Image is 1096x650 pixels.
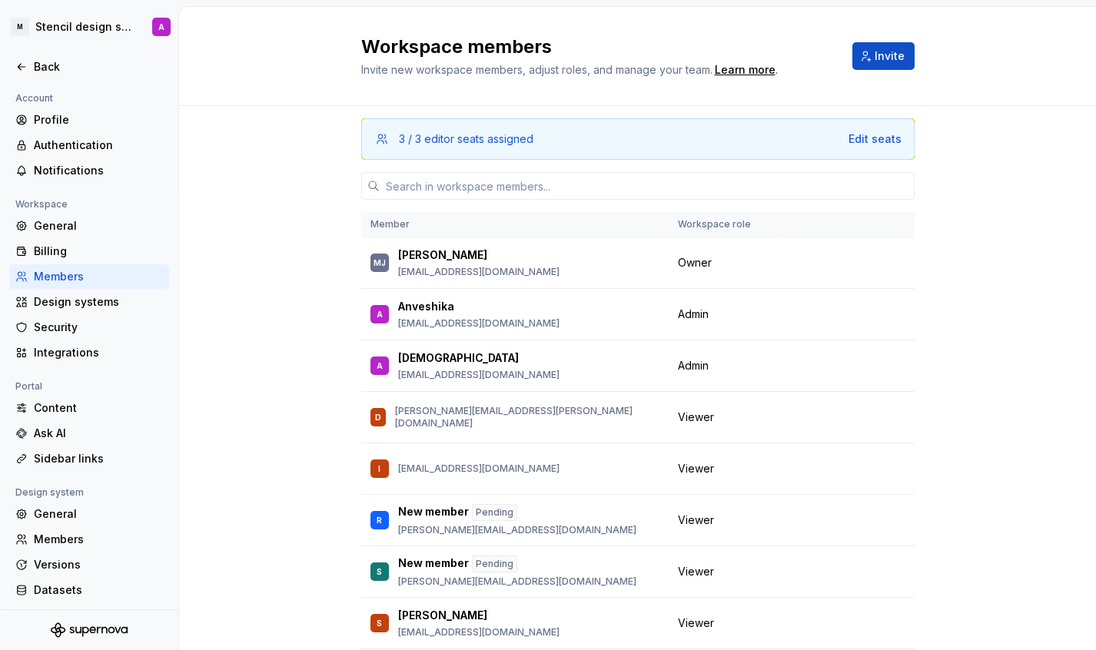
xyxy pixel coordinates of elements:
div: Members [34,532,163,547]
div: I [378,461,380,476]
span: Owner [678,255,712,270]
div: Workspace [9,195,74,214]
span: Viewer [678,410,714,425]
p: [PERSON_NAME][EMAIL_ADDRESS][PERSON_NAME][DOMAIN_NAME] [395,405,659,429]
p: Anveshika [398,299,454,314]
button: MStencil design systemA [3,10,175,44]
p: [DEMOGRAPHIC_DATA] [398,350,519,366]
a: General [9,502,169,526]
a: Sidebar links [9,446,169,471]
p: [PERSON_NAME][EMAIL_ADDRESS][DOMAIN_NAME] [398,575,636,588]
div: Documentation [34,608,163,623]
span: Invite new workspace members, adjust roles, and manage your team. [361,63,712,76]
div: S [377,615,382,631]
button: Invite [852,42,915,70]
div: General [34,218,163,234]
p: [EMAIL_ADDRESS][DOMAIN_NAME] [398,463,560,475]
a: Members [9,527,169,552]
th: Member [361,212,669,237]
div: A [377,358,383,373]
a: Security [9,315,169,340]
svg: Supernova Logo [51,622,128,638]
a: Billing [9,239,169,264]
div: Notifications [34,163,163,178]
div: Sidebar links [34,451,163,466]
a: Back [9,55,169,79]
div: R [377,512,382,528]
th: Workspace role [669,212,786,237]
p: New member [398,555,469,572]
div: Security [34,320,163,335]
div: Account [9,89,59,108]
a: Integrations [9,340,169,365]
span: Viewer [678,512,714,528]
input: Search in workspace members... [380,172,915,200]
span: . [712,65,778,76]
div: A [158,21,164,33]
div: Billing [34,244,163,259]
div: Integrations [34,345,163,360]
div: General [34,506,163,522]
div: Authentication [34,138,163,153]
a: Notifications [9,158,169,183]
span: Viewer [678,564,714,579]
div: D [375,410,381,425]
a: Content [9,396,169,420]
div: Stencil design system [35,19,134,35]
p: New member [398,504,469,521]
a: Design systems [9,290,169,314]
a: General [9,214,169,238]
div: Pending [472,504,517,521]
div: Profile [34,112,163,128]
span: Viewer [678,615,714,631]
div: Members [34,269,163,284]
div: M [11,18,29,36]
div: A [377,307,383,322]
span: Admin [678,307,709,322]
div: Datasets [34,582,163,598]
a: Profile [9,108,169,132]
div: Content [34,400,163,416]
div: Design system [9,483,90,502]
a: Members [9,264,169,289]
p: [PERSON_NAME] [398,608,487,623]
div: Portal [9,377,48,396]
a: Learn more [715,62,776,78]
a: Versions [9,552,169,577]
div: 3 / 3 editor seats assigned [399,131,533,147]
p: [EMAIL_ADDRESS][DOMAIN_NAME] [398,369,560,381]
div: Back [34,59,163,75]
div: Versions [34,557,163,572]
a: Documentation [9,603,169,628]
p: [EMAIL_ADDRESS][DOMAIN_NAME] [398,626,560,638]
p: [PERSON_NAME] [398,247,487,263]
span: Invite [875,48,905,64]
button: Edit seats [849,131,902,147]
p: [EMAIL_ADDRESS][DOMAIN_NAME] [398,266,560,278]
p: [PERSON_NAME][EMAIL_ADDRESS][DOMAIN_NAME] [398,524,636,536]
a: Authentication [9,133,169,158]
span: Viewer [678,461,714,476]
div: Ask AI [34,426,163,441]
a: Ask AI [9,421,169,446]
div: MJ [374,255,386,270]
p: [EMAIL_ADDRESS][DOMAIN_NAME] [398,317,560,330]
div: S [377,564,382,579]
div: Design systems [34,294,163,310]
h2: Workspace members [361,35,834,59]
span: Admin [678,358,709,373]
div: Pending [472,555,517,572]
a: Datasets [9,578,169,602]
